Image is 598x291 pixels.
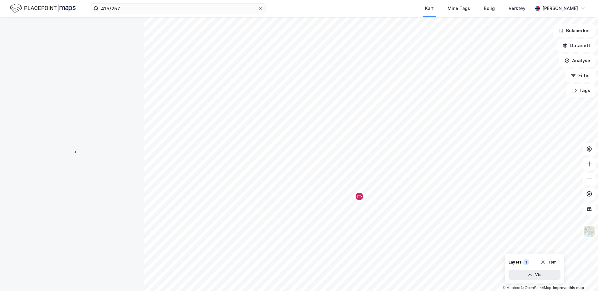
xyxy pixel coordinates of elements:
div: Verktøy [509,5,525,12]
input: Søk på adresse, matrikkel, gårdeiere, leietakere eller personer [99,4,258,13]
button: Vis [509,270,560,280]
div: Map marker [355,192,364,201]
div: Mine Tags [448,5,470,12]
button: Analyse [559,54,595,67]
img: Z [583,225,595,237]
div: Bolig [484,5,495,12]
a: OpenStreetMap [521,286,551,290]
button: Filter [565,69,595,82]
iframe: Chat Widget [567,261,598,291]
div: Layers [509,260,522,265]
button: Tøm [536,257,560,267]
a: Improve this map [553,286,584,290]
div: Kontrollprogram for chat [567,261,598,291]
a: Mapbox [503,286,520,290]
div: Kart [425,5,434,12]
button: Tags [566,84,595,97]
div: [PERSON_NAME] [542,5,578,12]
img: spinner.a6d8c91a73a9ac5275cf975e30b51cfb.svg [67,145,77,155]
img: logo.f888ab2527a4732fd821a326f86c7f29.svg [10,3,76,14]
button: Bokmerker [553,24,595,37]
button: Datasett [557,39,595,52]
div: 1 [523,259,529,265]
